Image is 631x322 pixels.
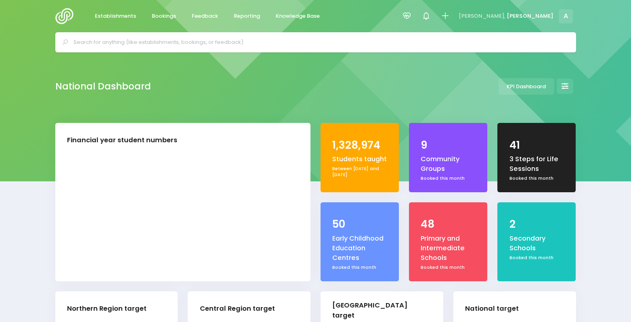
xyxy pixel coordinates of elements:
div: 48 [421,216,476,232]
div: Booked this month [509,175,564,182]
div: 3 Steps for Life Sessions [509,154,564,174]
div: 9 [421,137,476,153]
div: Northern Region target [67,304,147,314]
img: Logo [55,8,78,24]
input: Search for anything (like establishments, bookings, or feedback) [73,36,565,48]
div: Central Region target [200,304,275,314]
span: Bookings [152,12,176,20]
a: KPI Dashboard [499,78,554,95]
span: A [559,9,573,23]
div: Booked this month [421,264,476,271]
a: Establishments [88,8,143,24]
div: Early Childhood Education Centres [332,234,387,263]
span: Reporting [234,12,260,20]
a: Bookings [145,8,183,24]
div: National target [465,304,519,314]
div: 50 [332,216,387,232]
div: Booked this month [332,264,387,271]
div: Booked this month [509,255,564,261]
div: 1,328,974 [332,137,387,153]
h2: National Dashboard [55,81,151,92]
div: [GEOGRAPHIC_DATA] target [332,301,425,321]
span: Knowledge Base [276,12,320,20]
div: Community Groups [421,154,476,174]
a: Reporting [227,8,267,24]
div: 2 [509,216,564,232]
a: Feedback [185,8,225,24]
div: Booked this month [421,175,476,182]
div: Financial year student numbers [67,135,177,145]
div: 41 [509,137,564,153]
span: Establishments [95,12,136,20]
a: Knowledge Base [269,8,327,24]
span: [PERSON_NAME] [507,12,553,20]
div: Between [DATE] and [DATE] [332,166,387,178]
span: [PERSON_NAME], [459,12,505,20]
span: Feedback [192,12,218,20]
div: Secondary Schools [509,234,564,253]
div: Primary and Intermediate Schools [421,234,476,263]
div: Students taught [332,154,387,164]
